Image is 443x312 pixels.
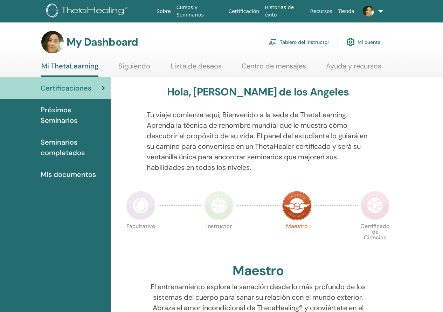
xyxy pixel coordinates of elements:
[46,4,130,19] img: logo.png
[174,1,226,21] a: Cursos y Seminarios
[326,62,381,75] a: Ayuda y recursos
[171,62,222,75] a: Lista de deseos
[346,34,381,50] a: Mi cuenta
[269,34,329,50] a: Tablero del instructor
[233,263,284,279] h2: Maestro
[226,5,262,18] a: Certificación
[126,224,155,253] p: Facultativo
[360,191,390,220] img: Certificate of Science
[363,6,374,17] img: default.jpg
[262,1,307,21] a: Historias de éxito
[41,137,105,158] span: Seminarios completados
[118,62,150,75] a: Siguiendo
[41,31,64,53] img: default.jpg
[269,39,277,45] img: chalkboard-teacher.svg
[346,36,355,48] img: cog.svg
[167,86,349,98] h3: Hola, [PERSON_NAME] de los Angeles
[282,224,312,253] p: Maestro
[282,191,312,220] img: Master
[204,224,234,253] p: Instructor
[41,83,91,93] span: Certificaciones
[41,105,105,126] span: Próximos Seminarios
[41,62,98,77] a: Mi ThetaLearning
[360,224,390,253] p: Certificado de Ciencias
[307,5,335,18] a: Recursos
[126,191,155,220] img: Practitioner
[147,109,369,173] p: Tu viaje comienza aquí; Bienvenido a la sede de ThetaLearning. Aprenda la técnica de renombre mun...
[204,191,234,220] img: Instructor
[335,5,357,18] a: Tienda
[67,36,138,48] h3: My Dashboard
[41,169,96,180] span: Mis documentos
[242,62,306,75] a: Centro de mensajes
[154,5,173,18] a: Sobre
